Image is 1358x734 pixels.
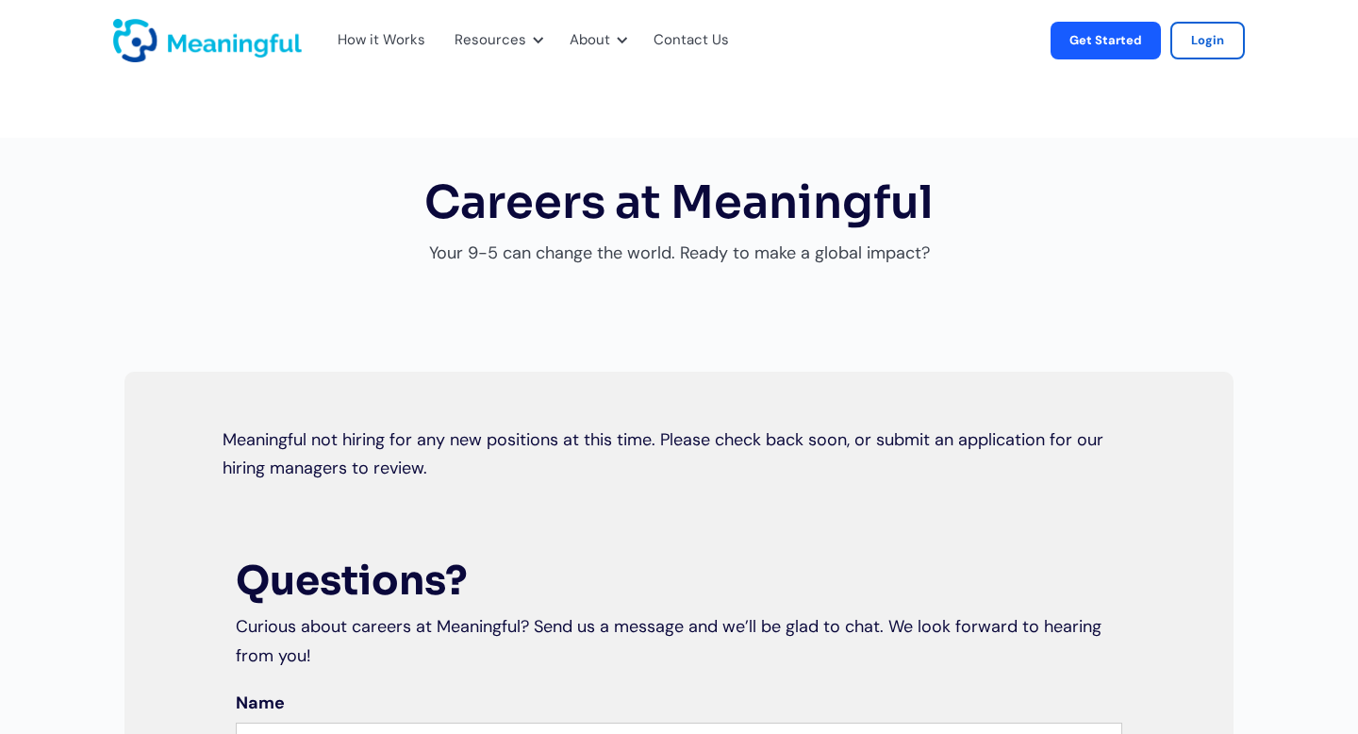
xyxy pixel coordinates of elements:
[1170,22,1245,59] a: Login
[1051,22,1161,59] a: Get Started
[642,9,752,72] div: Contact Us
[113,19,160,62] a: home
[424,175,934,230] h2: Careers at Meaningful
[570,28,610,53] div: About
[338,28,425,53] div: How it Works
[338,28,411,53] a: How it Works
[223,425,1135,483] div: Meaningful not hiring for any new positions at this time. Please check back soon, or submit an ap...
[326,9,434,72] div: How it Works
[236,689,1122,718] label: Name
[236,612,1122,670] div: Curious about careers at Meaningful? Send us a message and we’ll be glad to chat. We look forward...
[429,239,930,268] p: Your 9-5 can change the world. Ready to make a global impact?
[236,556,468,606] strong: Questions?
[654,28,729,53] a: Contact Us
[455,28,526,53] div: Resources
[558,9,633,72] div: About
[443,9,549,72] div: Resources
